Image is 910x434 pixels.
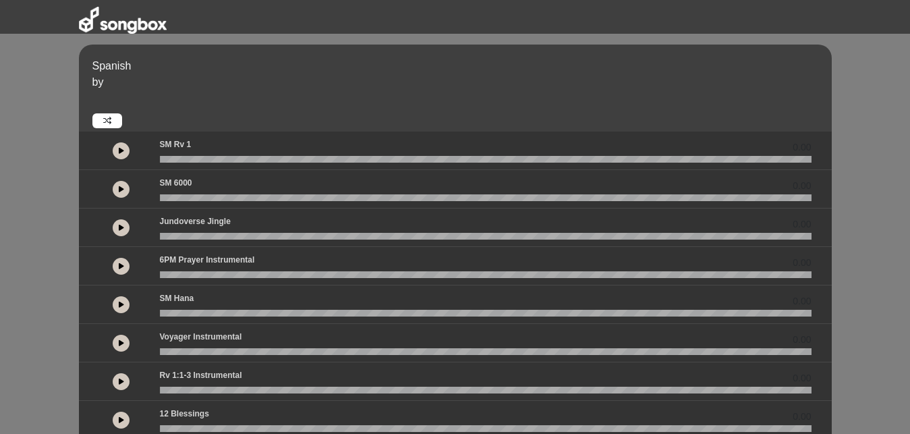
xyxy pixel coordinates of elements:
span: 0.00 [793,333,811,347]
p: 12 Blessings [160,408,209,420]
p: SM Rv 1 [160,138,192,151]
span: 0.00 [793,410,811,424]
span: 0.00 [793,179,811,193]
p: 6PM Prayer Instrumental [160,254,255,266]
span: 0.00 [793,371,811,385]
p: SM 6000 [160,177,192,189]
span: 0.00 [793,140,811,155]
span: 0.00 [793,217,811,232]
span: by [92,76,104,88]
img: songbox-logo-white.png [79,7,167,34]
span: 0.00 [793,294,811,308]
p: Rv 1:1-3 Instrumental [160,369,242,381]
p: Spanish [92,58,828,74]
p: SM Hana [160,292,194,304]
span: 0.00 [793,256,811,270]
p: Voyager Instrumental [160,331,242,343]
p: Jundoverse Jingle [160,215,231,227]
